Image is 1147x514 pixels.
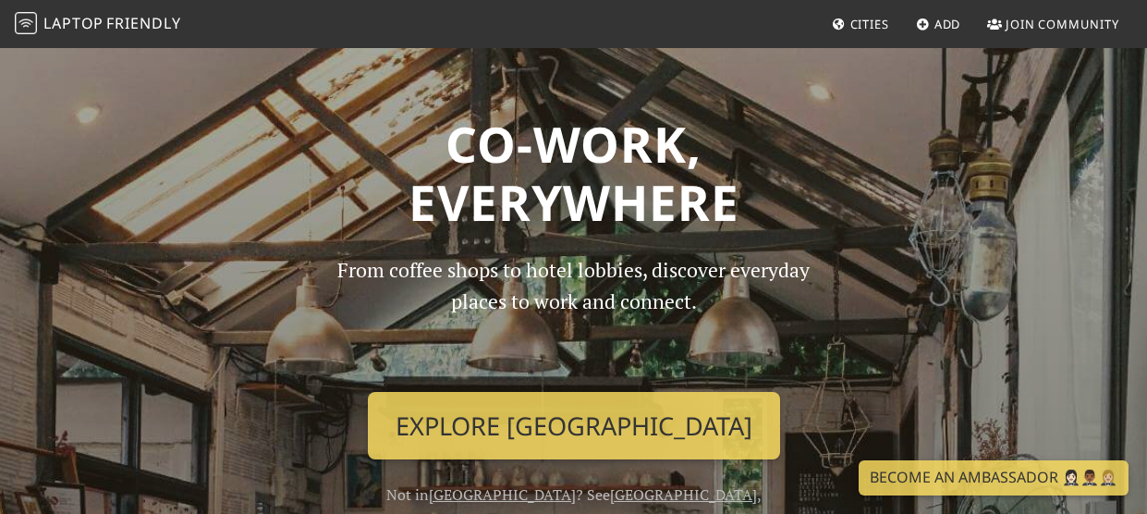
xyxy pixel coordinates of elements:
a: Explore [GEOGRAPHIC_DATA] [368,392,780,460]
a: [GEOGRAPHIC_DATA] [429,484,576,505]
a: Become an Ambassador 🤵🏻‍♀️🤵🏾‍♂️🤵🏼‍♀️ [859,460,1129,496]
a: Join Community [980,7,1127,41]
a: Add [909,7,969,41]
a: Cities [824,7,897,41]
span: Join Community [1006,16,1119,32]
span: Friendly [106,13,180,33]
a: LaptopFriendly LaptopFriendly [15,8,181,41]
a: [GEOGRAPHIC_DATA] [610,484,757,505]
img: LaptopFriendly [15,12,37,34]
h1: Co-work, Everywhere [58,115,1090,232]
p: From coffee shops to hotel lobbies, discover everyday places to work and connect. [322,254,826,377]
span: Add [934,16,961,32]
span: Laptop [43,13,104,33]
span: Cities [850,16,889,32]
